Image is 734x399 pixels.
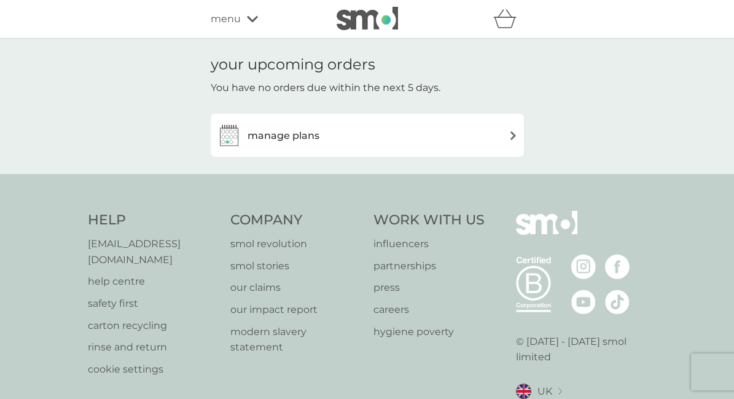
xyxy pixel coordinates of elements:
[230,280,361,296] a: our claims
[509,131,518,140] img: arrow right
[88,339,219,355] a: rinse and return
[558,388,562,395] img: select a new location
[88,211,219,230] h4: Help
[88,236,219,267] a: [EMAIL_ADDRESS][DOMAIN_NAME]
[230,236,361,252] a: smol revolution
[605,290,630,314] img: visit the smol Tiktok page
[88,296,219,312] a: safety first
[373,236,485,252] a: influencers
[211,56,375,74] h1: your upcoming orders
[337,7,398,30] img: smol
[605,255,630,279] img: visit the smol Facebook page
[373,211,485,230] h4: Work With Us
[571,255,596,279] img: visit the smol Instagram page
[373,280,485,296] a: press
[230,258,361,274] a: smol stories
[373,324,485,340] a: hygiene poverty
[230,211,361,230] h4: Company
[373,302,485,318] a: careers
[248,128,319,144] h3: manage plans
[516,211,577,253] img: smol
[88,318,219,334] a: carton recycling
[230,324,361,355] a: modern slavery statement
[373,258,485,274] a: partnerships
[211,11,241,27] span: menu
[493,7,524,31] div: basket
[211,80,440,96] p: You have no orders due within the next 5 days.
[516,384,531,399] img: UK flag
[571,290,596,314] img: visit the smol Youtube page
[230,302,361,318] a: our impact report
[88,361,219,377] a: cookie settings
[88,274,219,290] a: help centre
[516,334,647,365] p: © [DATE] - [DATE] smol limited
